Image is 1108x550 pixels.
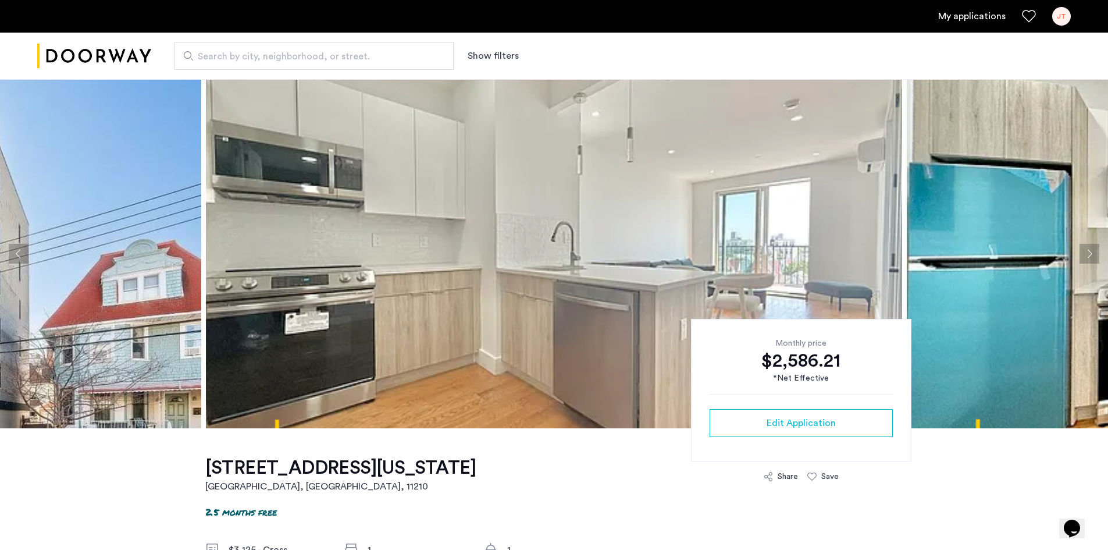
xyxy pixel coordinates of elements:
[198,49,421,63] span: Search by city, neighborhood, or street.
[206,79,902,428] img: apartment
[1080,244,1099,264] button: Next apartment
[205,505,277,519] p: 2.5 months free
[205,456,476,480] h1: [STREET_ADDRESS][US_STATE]
[468,49,519,63] button: Show or hide filters
[1022,9,1036,23] a: Favorites
[710,409,893,437] button: button
[767,416,836,430] span: Edit Application
[205,456,476,494] a: [STREET_ADDRESS][US_STATE][GEOGRAPHIC_DATA], [GEOGRAPHIC_DATA], 11210
[710,349,893,372] div: $2,586.21
[1052,7,1071,26] div: JT
[1059,503,1096,538] iframe: chat widget
[710,338,893,349] div: Monthly price
[9,244,28,264] button: Previous apartment
[205,480,476,494] h2: [GEOGRAPHIC_DATA], [GEOGRAPHIC_DATA] , 11210
[778,471,798,482] div: Share
[710,372,893,385] div: *Net Effective
[174,42,454,70] input: Apartment Search
[821,471,839,482] div: Save
[938,9,1006,23] a: My application
[37,34,151,78] a: Cazamio logo
[37,34,151,78] img: logo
